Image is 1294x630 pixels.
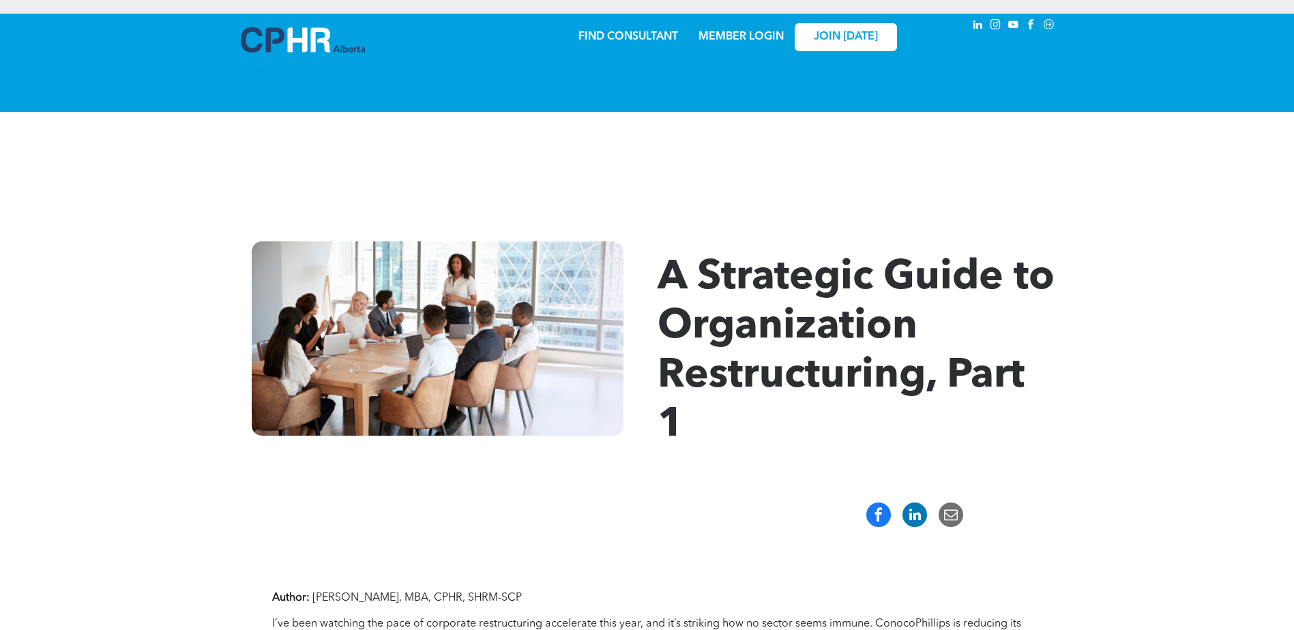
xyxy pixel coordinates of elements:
a: instagram [988,17,1003,35]
span: [PERSON_NAME], MBA, CPHR, SHRM-SCP [312,592,522,603]
img: A blue and white logo for cp alberta [241,27,365,52]
span: JOIN [DATE] [814,31,878,44]
a: linkedin [971,17,986,35]
a: facebook [1024,17,1039,35]
a: Social network [1042,17,1057,35]
strong: Author: [272,592,310,603]
a: youtube [1006,17,1021,35]
a: FIND CONSULTANT [578,31,678,42]
a: JOIN [DATE] [795,23,897,51]
a: MEMBER LOGIN [699,31,784,42]
span: A Strategic Guide to Organization Restructuring, Part 1 [658,258,1055,446]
